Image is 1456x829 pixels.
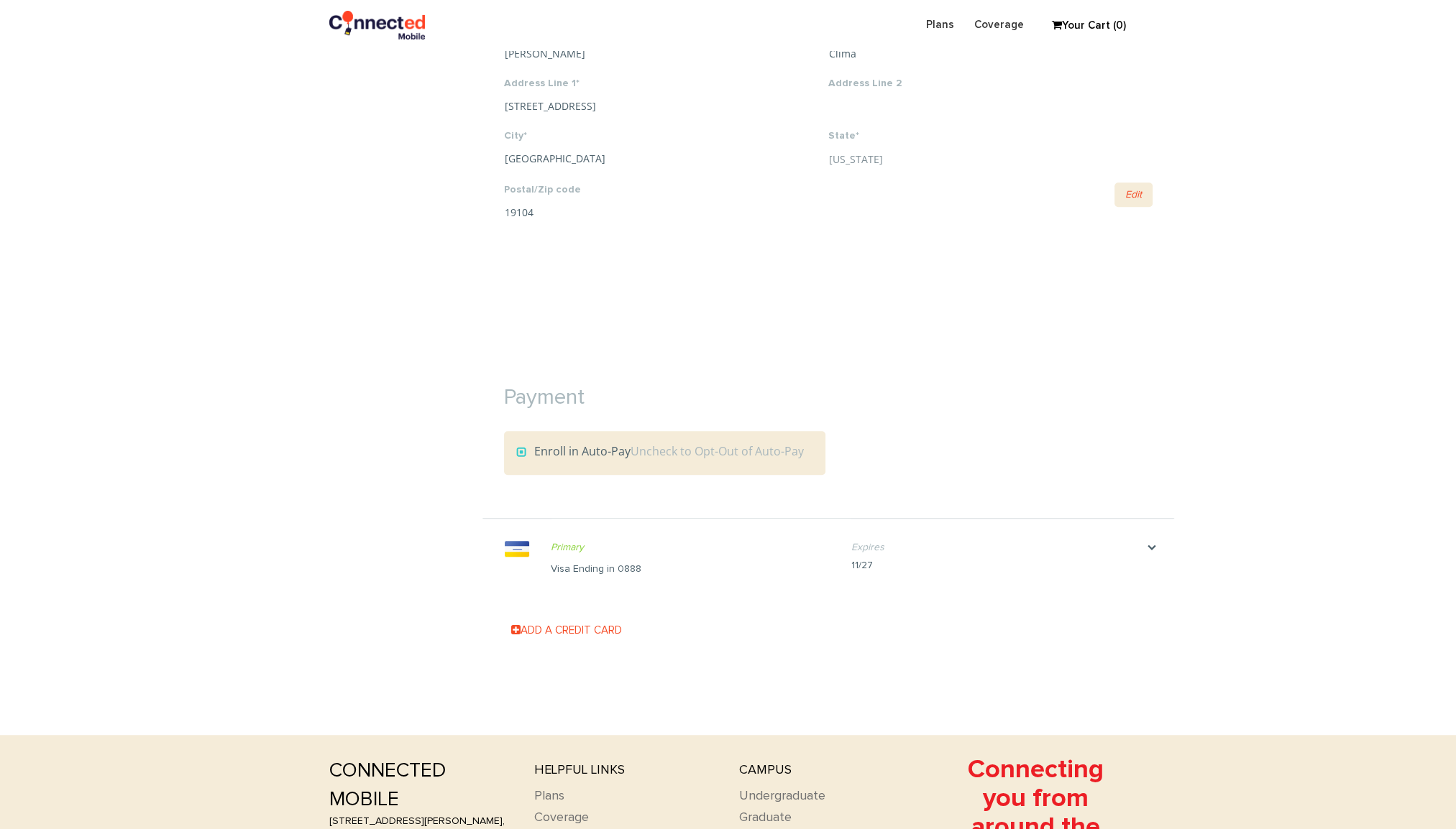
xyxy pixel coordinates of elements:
a: Edit [1114,182,1153,207]
a: Plans [916,11,964,39]
a: Coverage [964,11,1034,39]
a: Add a Credit Card [511,625,622,636]
a: Coverage [534,811,589,824]
span: Expires [851,540,1130,555]
label: City* [504,129,828,143]
h1: Payment [482,364,1174,417]
label: State* [828,129,1153,143]
img: visa [505,540,529,557]
div: Visa Ending in 0888 [551,562,830,576]
span: Primary [551,540,830,555]
h4: Campus [739,764,922,778]
iframe: Chat Widget [1289,663,1456,829]
div: [STREET_ADDRESS][PERSON_NAME], [329,814,513,828]
a: Undergraduate [739,789,825,802]
h4: Helpful links [534,764,718,778]
label: Enroll in Auto-Pay [516,443,804,459]
label: Postal/Zip code [504,182,828,197]
div: ConnectED Mobile [329,756,513,814]
label: Address Line 2 [828,76,1153,91]
a: . [1130,540,1173,555]
div: 11/27 [851,558,1130,573]
label: Address Line 1* [504,76,828,91]
a: Graduate [739,811,792,824]
a: Plans [534,789,564,802]
a: Your Cart (0) [1045,15,1117,37]
span: Uncheck to Opt-Out of Auto-Pay [631,443,804,459]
